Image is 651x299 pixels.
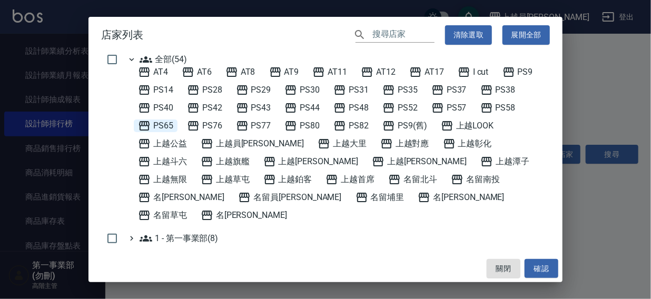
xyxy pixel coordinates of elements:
span: PS37 [431,84,467,96]
span: 上越大里 [318,137,367,150]
span: 名[PERSON_NAME] [418,191,504,204]
span: PS57 [431,102,467,114]
span: PS29 [236,84,271,96]
span: PS80 [284,119,320,132]
span: 上越公益 [138,137,187,150]
span: AT11 [312,66,347,78]
span: PS40 [138,102,173,114]
span: PS35 [382,84,418,96]
span: PS52 [382,102,418,114]
h2: 店家列表 [88,17,563,53]
span: PS30 [284,84,320,96]
span: AT6 [182,66,212,78]
button: 關閉 [487,259,520,278]
span: 上越[PERSON_NAME] [263,155,358,168]
span: PS28 [187,84,222,96]
span: 名留南投 [451,173,500,186]
span: 上越鉑客 [263,173,312,186]
span: AT17 [409,66,444,78]
span: I cut [458,66,489,78]
span: 上越員[PERSON_NAME] [201,137,304,150]
span: 上越彰化 [443,137,492,150]
span: 上越旗艦 [201,155,250,168]
span: 1 - 第一事業部(8) [140,232,218,245]
span: 上越草屯 [201,173,250,186]
span: PS38 [480,84,516,96]
span: 名留草屯 [138,209,187,222]
span: PS42 [187,102,222,114]
span: AT12 [361,66,396,78]
input: 搜尋店家 [372,27,435,43]
span: 名[PERSON_NAME] [138,191,224,204]
span: PS48 [333,102,369,114]
span: 上越首席 [325,173,374,186]
button: 清除選取 [445,25,492,45]
span: AT4 [138,66,168,78]
span: PS76 [187,119,222,132]
span: 上越潭子 [480,155,529,168]
span: 上越無限 [138,173,187,186]
span: PS82 [333,119,369,132]
span: PS58 [480,102,516,114]
span: PS77 [236,119,271,132]
span: PS14 [138,84,173,96]
span: 上越斗六 [138,155,187,168]
span: PS9(舊) [382,119,427,132]
button: 確認 [525,259,558,278]
span: PS44 [284,102,320,114]
span: 上越LOOK [441,119,494,132]
span: PS31 [333,84,369,96]
span: PS9 [502,66,533,78]
span: 上越對應 [380,137,429,150]
span: 名留北斗 [388,173,437,186]
span: 上越[PERSON_NAME] [372,155,467,168]
span: AT8 [225,66,255,78]
span: 名留埔里 [356,191,405,204]
button: 展開全部 [502,25,550,45]
span: 名[PERSON_NAME] [201,209,287,222]
span: 名留員[PERSON_NAME] [238,191,341,204]
span: PS43 [236,102,271,114]
span: AT9 [269,66,299,78]
span: 全部(54) [140,53,187,66]
span: PS65 [138,119,173,132]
